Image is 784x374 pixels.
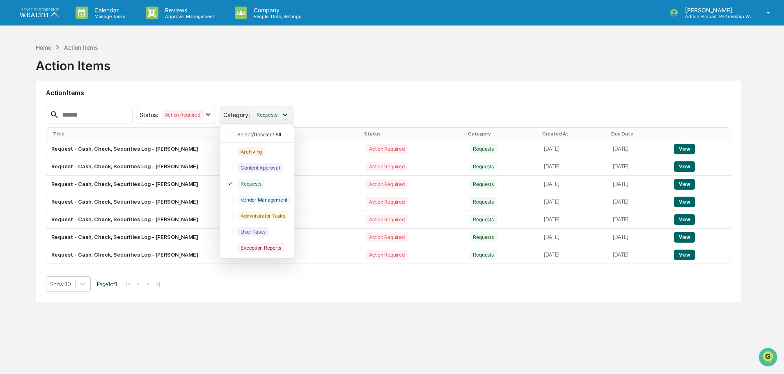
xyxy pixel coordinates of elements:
button: |< [124,280,133,287]
button: View [674,232,695,243]
button: > [144,280,152,287]
div: Archiving [237,147,265,156]
div: Action Required [366,162,408,171]
button: View [674,214,695,225]
td: [DATE] [608,158,669,176]
div: Action Required [366,179,408,189]
td: [DATE] [539,158,608,176]
td: [DATE] [539,229,608,246]
div: Status [364,131,461,137]
div: Requests [237,179,264,188]
td: [DATE] [539,176,608,193]
p: [PERSON_NAME] [679,7,755,14]
div: Action Items [64,44,98,51]
td: Request - Cash, Check, Securities Log - [PERSON_NAME] [46,158,361,176]
p: Approval Management [158,14,218,19]
a: View [674,216,695,223]
div: Home [36,44,51,51]
div: Requests [470,232,497,242]
div: 🔎 [8,120,15,126]
span: Category : [223,111,250,118]
span: Data Lookup [16,119,52,127]
div: Requests [470,215,497,224]
a: 🔎Data Lookup [5,116,55,131]
p: Admin • Impact Partnership Wealth [679,14,755,19]
h2: Action Items [46,89,731,97]
div: Vendor Management [237,195,291,204]
td: Request - Cash, Check, Securities Log - [PERSON_NAME] [46,246,361,264]
button: View [674,179,695,190]
button: View [674,144,695,154]
div: Start new chat [28,63,135,71]
div: Action Required [366,250,408,259]
div: Exception Reports [237,243,284,252]
button: View [674,161,695,172]
div: User Tasks [237,227,269,236]
td: [DATE] [608,211,669,229]
div: 🖐️ [8,104,15,111]
p: How can we help? [8,17,149,30]
a: View [674,181,695,187]
div: Category [468,131,536,137]
div: Requests [470,197,497,207]
span: Page 1 of 1 [97,281,117,287]
div: Action Required [162,110,204,119]
p: Calendar [88,7,129,14]
td: Request - Cash, Check, Securities Log - [PERSON_NAME] [46,140,361,158]
a: View [674,199,695,205]
div: Title [53,131,358,137]
span: Preclearance [16,103,53,112]
td: Request - Cash, Check, Securities Log - [PERSON_NAME] [46,176,361,193]
div: Requests [470,179,497,189]
span: Pylon [82,139,99,145]
button: >| [153,280,163,287]
td: [DATE] [539,140,608,158]
td: [DATE] [539,211,608,229]
a: View [674,234,695,240]
td: [DATE] [539,193,608,211]
div: Administrator Tasks [237,211,288,220]
div: Due Date [611,131,665,137]
div: We're available if you need us! [28,71,104,78]
div: Action Required [366,215,408,224]
button: < [135,280,143,287]
td: [DATE] [608,176,669,193]
button: View [674,250,695,260]
button: Start new chat [140,65,149,75]
div: Content Approval [237,163,283,172]
div: Select/Deselect All [237,131,289,138]
div: Action Required [366,197,408,207]
div: Created At [542,131,605,137]
span: Attestations [68,103,102,112]
div: Requests [253,110,280,119]
iframe: Open customer support [758,347,780,369]
div: Requests [470,250,497,259]
a: Powered byPylon [58,139,99,145]
td: Request - Cash, Check, Securities Log - [PERSON_NAME] [46,211,361,229]
img: logo [20,8,59,17]
div: Requests [470,162,497,171]
a: View [674,252,695,258]
img: 1746055101610-c473b297-6a78-478c-a979-82029cc54cd1 [8,63,23,78]
a: 🗄️Attestations [56,100,105,115]
a: View [674,146,695,152]
p: Company [247,7,305,14]
div: 🗄️ [60,104,66,111]
button: View [674,197,695,207]
p: People, Data, Settings [247,14,305,19]
p: Reviews [158,7,218,14]
td: [DATE] [608,193,669,211]
td: [DATE] [539,246,608,264]
div: Action Required [366,232,408,242]
td: [DATE] [608,140,669,158]
a: 🖐️Preclearance [5,100,56,115]
div: Action Items [36,52,110,73]
div: Requests [470,144,497,154]
div: Action Required [366,144,408,154]
p: Manage Tasks [88,14,129,19]
a: View [674,163,695,170]
td: Request - Cash, Check, Securities Log - [PERSON_NAME] [46,229,361,246]
td: [DATE] [608,229,669,246]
